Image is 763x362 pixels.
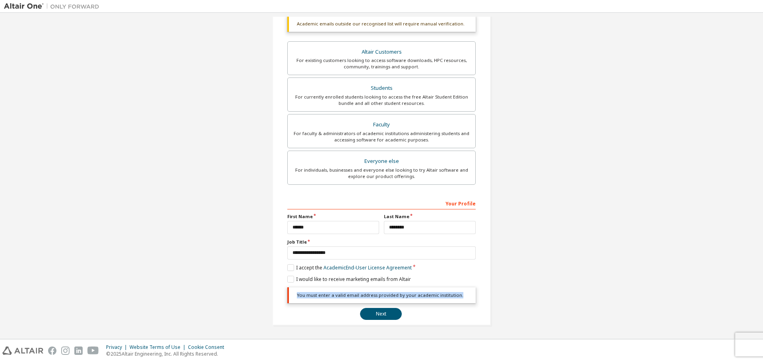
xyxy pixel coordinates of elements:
p: © 2025 Altair Engineering, Inc. All Rights Reserved. [106,350,229,357]
div: You must enter a valid email address provided by your academic institution. [287,287,476,303]
div: Students [292,83,471,94]
div: Your Profile [287,197,476,209]
label: I accept the [287,264,412,271]
img: Altair One [4,2,103,10]
div: Website Terms of Use [130,344,188,350]
img: instagram.svg [61,347,70,355]
label: Job Title [287,239,476,245]
img: altair_logo.svg [2,347,43,355]
div: For existing customers looking to access software downloads, HPC resources, community, trainings ... [292,57,471,70]
img: linkedin.svg [74,347,83,355]
label: First Name [287,213,379,220]
label: I would like to receive marketing emails from Altair [287,276,411,283]
div: Altair Customers [292,46,471,58]
div: Academic emails outside our recognised list will require manual verification. [287,16,476,32]
div: For currently enrolled students looking to access the free Altair Student Edition bundle and all ... [292,94,471,106]
div: Everyone else [292,156,471,167]
img: youtube.svg [87,347,99,355]
button: Next [360,308,402,320]
img: facebook.svg [48,347,56,355]
div: Faculty [292,119,471,130]
label: Last Name [384,213,476,220]
div: For individuals, businesses and everyone else looking to try Altair software and explore our prod... [292,167,471,180]
div: Privacy [106,344,130,350]
div: For faculty & administrators of academic institutions administering students and accessing softwa... [292,130,471,143]
div: Cookie Consent [188,344,229,350]
a: Academic End-User License Agreement [323,264,412,271]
